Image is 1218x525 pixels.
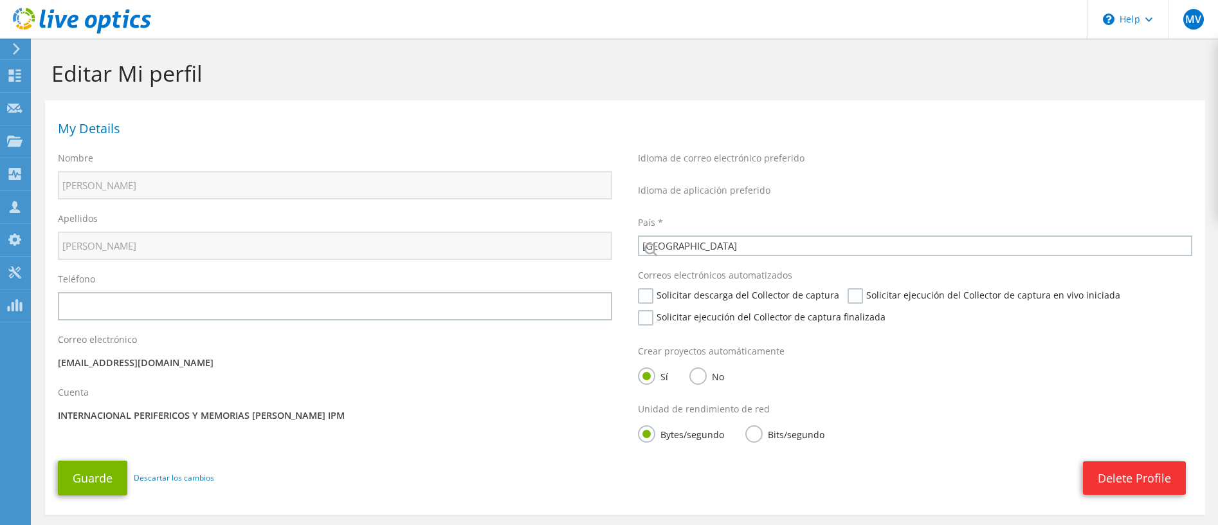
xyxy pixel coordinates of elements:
[58,152,93,165] label: Nombre
[638,425,724,441] label: Bytes/segundo
[638,152,804,165] label: Idioma de correo electrónico preferido
[134,471,214,485] a: Descartar los cambios
[58,356,612,370] p: [EMAIL_ADDRESS][DOMAIN_NAME]
[638,288,839,304] label: Solicitar descarga del Collector de captura
[1183,9,1204,30] span: MV
[58,122,1186,135] h1: My Details
[1083,461,1186,495] a: Delete Profile
[689,367,724,383] label: No
[58,409,612,423] p: INTERNACIONAL PERIFERICOS Y MEMORIAS [PERSON_NAME] IPM
[58,386,89,399] label: Cuenta
[848,288,1120,304] label: Solicitar ejecución del Collector de captura en vivo iniciada
[638,310,886,326] label: Solicitar ejecución del Collector de captura finalizada
[58,461,127,495] button: Guarde
[745,425,824,441] label: Bits/segundo
[638,403,770,416] label: Unidad de rendimiento de red
[1103,14,1114,25] svg: \n
[51,60,1192,87] h1: Editar Mi perfil
[58,273,95,286] label: Teléfono
[638,367,668,383] label: Sí
[638,345,785,358] label: Crear proyectos automáticamente
[58,212,98,225] label: Apellidos
[638,216,663,229] label: País *
[638,269,792,282] label: Correos electrónicos automatizados
[58,333,137,346] label: Correo electrónico
[638,184,770,197] label: Idioma de aplicación preferido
